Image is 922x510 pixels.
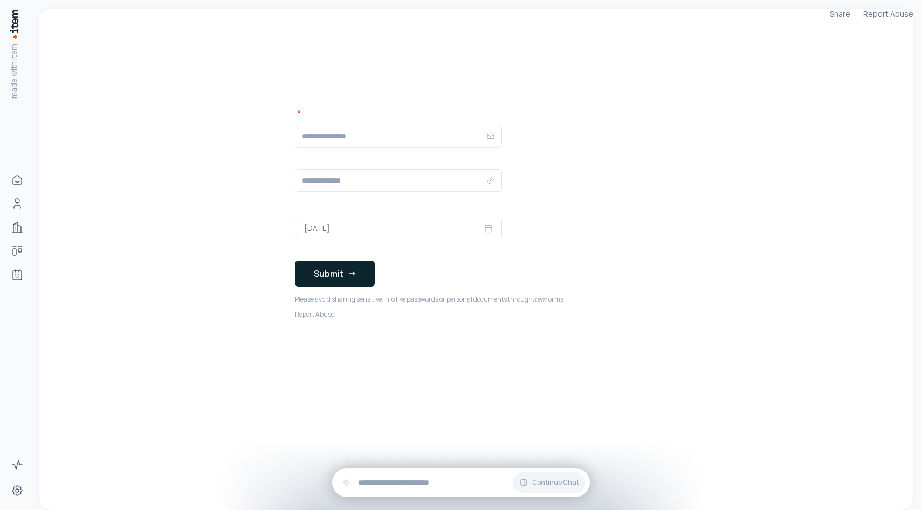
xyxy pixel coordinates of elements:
button: Submit [295,261,375,287]
a: Report Abuse [863,9,913,19]
button: [DATE] [295,218,502,239]
p: Please avoid sharing sensitive info like passwords or personal documents through forms [295,295,563,304]
a: People [6,193,28,214]
a: Companies [6,216,28,238]
a: Report Abuse [295,310,334,319]
p: made with item [9,44,19,99]
button: Share [830,9,850,19]
div: Continue Chat [332,468,590,497]
span: Continue Chat [532,478,579,487]
button: Continue Chat [513,472,586,493]
a: Home [6,169,28,191]
a: Deals [6,240,28,262]
span: [DATE] [304,223,330,234]
a: Agents [6,264,28,285]
img: Item Brain Logo [9,9,19,39]
a: Settings [6,480,28,501]
a: made with item [9,9,19,99]
span: item [533,295,546,304]
a: Activity [6,454,28,476]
